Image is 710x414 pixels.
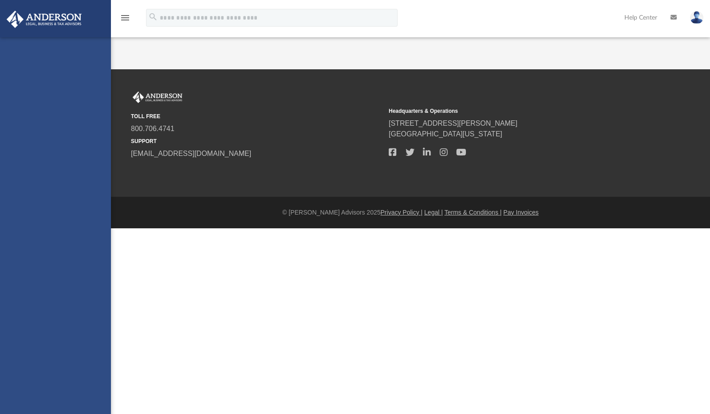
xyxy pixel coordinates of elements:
a: [STREET_ADDRESS][PERSON_NAME] [389,119,517,127]
img: Anderson Advisors Platinum Portal [4,11,84,28]
i: search [148,12,158,22]
small: Headquarters & Operations [389,107,640,115]
a: Terms & Conditions | [445,209,502,216]
a: Pay Invoices [503,209,538,216]
small: TOLL FREE [131,112,383,120]
img: Anderson Advisors Platinum Portal [131,92,184,103]
div: © [PERSON_NAME] Advisors 2025 [111,208,710,217]
a: Legal | [424,209,443,216]
i: menu [120,12,130,23]
a: Privacy Policy | [381,209,423,216]
a: [GEOGRAPHIC_DATA][US_STATE] [389,130,502,138]
img: User Pic [690,11,703,24]
a: [EMAIL_ADDRESS][DOMAIN_NAME] [131,150,251,157]
small: SUPPORT [131,137,383,145]
a: 800.706.4741 [131,125,174,132]
a: menu [120,17,130,23]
